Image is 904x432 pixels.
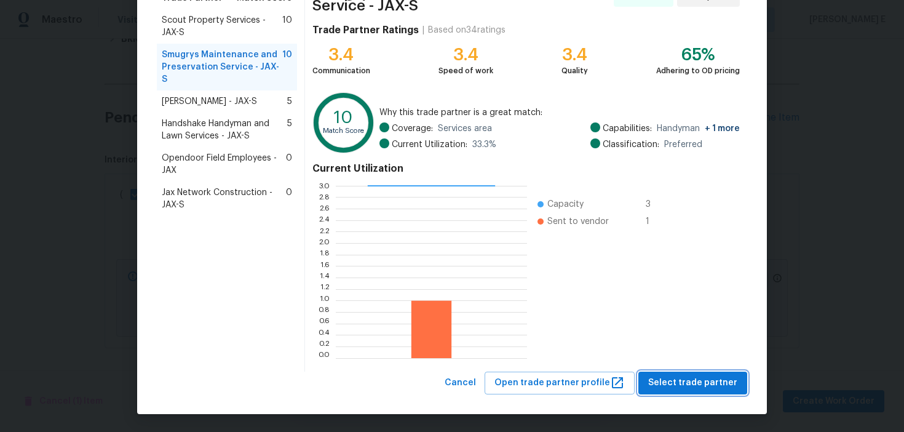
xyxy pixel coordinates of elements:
h4: Trade Partner Ratings [312,24,419,36]
span: 0 [286,152,292,177]
div: Adhering to OD pricing [656,65,740,77]
text: 0.8 [318,308,330,316]
span: 0 [286,186,292,211]
span: Scout Property Services - JAX-S [162,14,282,39]
text: 10 [334,109,353,126]
text: 1.6 [320,262,330,270]
h4: Current Utilization [312,162,740,175]
text: 2.6 [319,205,330,212]
span: Preferred [664,138,702,151]
div: Quality [561,65,588,77]
span: + 1 more [705,124,740,133]
text: 0.6 [319,320,330,327]
div: | [419,24,428,36]
button: Cancel [440,372,481,394]
span: Capacity [547,198,584,210]
span: Opendoor Field Employees - JAX [162,152,286,177]
div: 3.4 [312,49,370,61]
text: 3.0 [319,182,330,190]
div: 3.4 [561,49,588,61]
text: 1.0 [320,297,330,304]
text: 0.2 [319,343,330,350]
div: Speed of work [438,65,493,77]
text: 1.4 [320,274,330,281]
span: Cancel [445,375,476,391]
span: Services area [438,122,492,135]
span: Jax Network Construction - JAX-S [162,186,286,211]
div: Communication [312,65,370,77]
span: 33.3 % [472,138,496,151]
span: Capabilities: [603,122,652,135]
span: Smugrys Maintenance and Preservation Service - JAX-S [162,49,282,86]
text: Match Score [323,127,364,134]
div: 65% [656,49,740,61]
span: Sent to vendor [547,215,609,228]
div: Based on 34 ratings [428,24,506,36]
text: 0.0 [318,354,330,362]
button: Select trade partner [638,372,747,394]
span: Select trade partner [648,375,737,391]
text: 2.8 [319,193,330,201]
span: Classification: [603,138,659,151]
span: Handshake Handyman and Lawn Services - JAX-S [162,118,287,142]
text: 0.4 [318,331,330,338]
text: 1.2 [320,286,330,293]
span: 10 [282,49,292,86]
text: 2.2 [319,228,330,235]
text: 2.4 [319,217,330,224]
span: Open trade partner profile [494,375,625,391]
span: 10 [282,14,292,39]
span: Current Utilization: [392,138,467,151]
span: 5 [287,118,292,142]
span: [PERSON_NAME] - JAX-S [162,95,257,108]
span: 1 [646,215,665,228]
span: Coverage: [392,122,433,135]
text: 1.8 [320,251,330,258]
span: 5 [287,95,292,108]
span: 3 [646,198,665,210]
div: 3.4 [438,49,493,61]
button: Open trade partner profile [485,372,635,394]
span: Why this trade partner is a great match: [379,106,740,119]
text: 2.0 [319,239,330,247]
span: Handyman [657,122,740,135]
